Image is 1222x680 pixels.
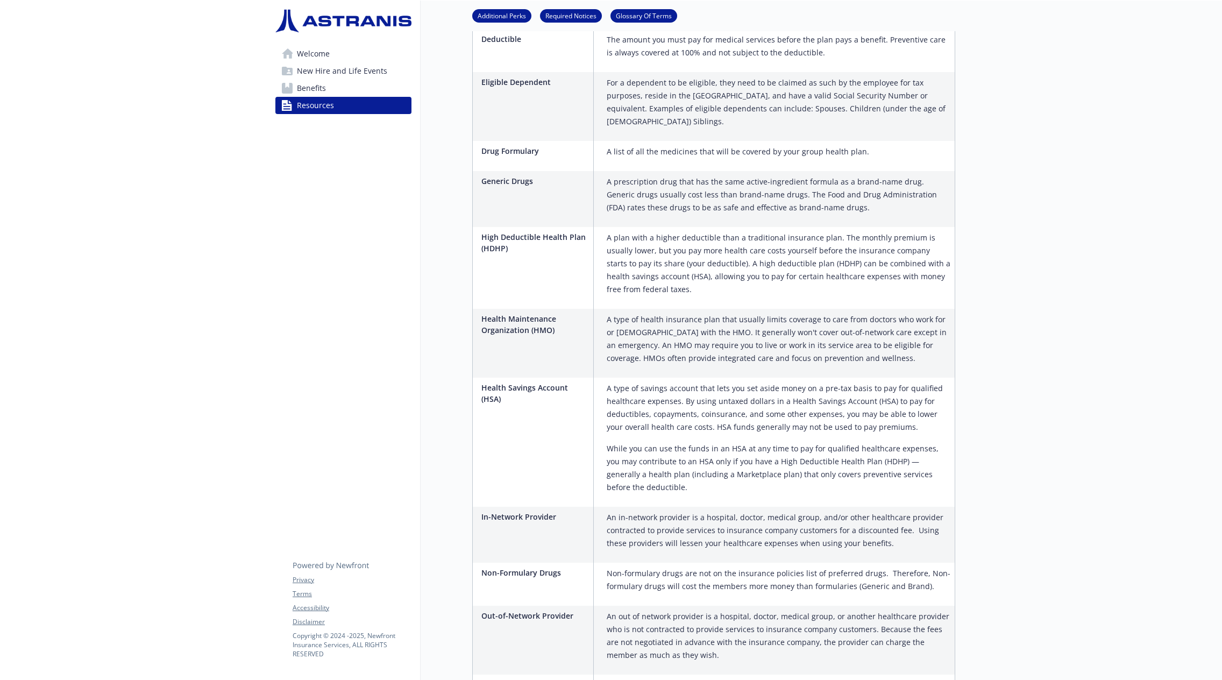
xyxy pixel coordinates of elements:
[481,567,589,578] p: Non-Formulary Drugs
[481,175,589,187] p: Generic Drugs
[297,62,387,80] span: New Hire and Life Events
[607,567,950,593] p: Non-formulary drugs are not on the insurance policies list of preferred drugs. Therefore, Non-for...
[481,382,589,405] p: Health Savings Account (HSA)
[481,313,589,336] p: Health Maintenance Organization (HMO)
[293,617,411,627] a: Disclaimer
[610,10,677,20] a: Glossary Of Terms
[297,97,334,114] span: Resources
[481,610,589,621] p: Out-of-Network Provider
[293,631,411,658] p: Copyright © 2024 - 2025 , Newfront Insurance Services, ALL RIGHTS RESERVED
[297,80,326,97] span: Benefits
[275,80,411,97] a: Benefits
[481,145,589,157] p: Drug Formulary
[481,511,589,522] p: In-Network Provider
[607,442,950,494] p: While you can use the funds in an HSA at any time to pay for qualified healthcare expenses, you m...
[540,10,602,20] a: Required Notices
[481,33,589,45] p: Deductible
[481,76,589,88] p: Eligible Dependent
[607,511,950,550] p: An in-network provider is a hospital, doctor, medical group, and/or other healthcare provider con...
[607,145,869,158] p: A list of all the medicines that will be covered by your group health plan.
[607,610,950,662] p: An out of network provider is a hospital, doctor, medical group, or another healthcare provider w...
[293,603,411,613] a: Accessibility
[481,231,589,254] p: High Deductible Health Plan (HDHP)
[297,45,330,62] span: Welcome
[275,62,411,80] a: New Hire and Life Events
[607,382,950,434] p: A type of savings account that lets you set aside money on a pre-tax basis to pay for qualified h...
[293,575,411,585] a: Privacy
[275,97,411,114] a: Resources
[275,45,411,62] a: Welcome
[607,76,950,128] p: For a dependent to be eligible, they need to be claimed as such by the employee for tax purposes,...
[607,33,950,59] p: The amount you must pay for medical services before the plan pays a benefit. Preventive care is a...
[607,175,950,214] p: A prescription drug that has the same active-ingredient formula as a brand-name drug. Generic dru...
[607,231,950,296] p: A plan with a higher deductible than a traditional insurance plan. The monthly premium is usually...
[607,313,950,365] p: A type of health insurance plan that usually limits coverage to care from doctors who work for or...
[293,589,411,599] a: Terms
[472,10,531,20] a: Additional Perks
